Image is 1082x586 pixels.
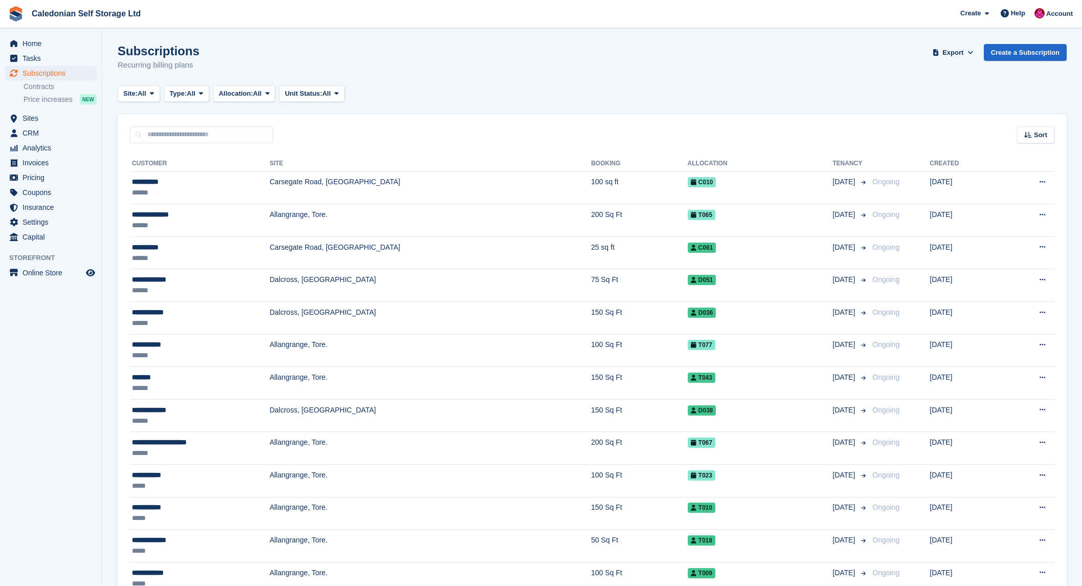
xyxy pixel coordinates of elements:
span: T077 [688,340,715,350]
a: menu [5,66,97,80]
span: T067 [688,438,715,448]
a: Price increases NEW [24,94,97,105]
td: Allangrange, Tore. [269,367,591,400]
span: All [253,89,262,99]
td: Allangrange, Tore. [269,530,591,562]
span: T010 [688,503,715,513]
span: Help [1011,8,1025,18]
span: Ongoing [872,471,899,479]
img: stora-icon-8386f47178a22dfd0bd8f6a31ec36ba5ce8667c1dd55bd0f319d3a0aa187defe.svg [8,6,24,21]
span: Type: [170,89,187,99]
span: All [322,89,331,99]
span: Site: [123,89,138,99]
span: T065 [688,210,715,220]
th: Tenancy [832,156,868,172]
span: Analytics [22,141,84,155]
span: [DATE] [832,535,857,546]
td: 100 sq ft [591,171,688,204]
th: Site [269,156,591,172]
a: menu [5,141,97,155]
td: Allangrange, Tore. [269,334,591,367]
td: [DATE] [930,302,1002,335]
span: Ongoing [872,406,899,414]
td: [DATE] [930,367,1002,400]
span: Ongoing [872,243,899,251]
span: [DATE] [832,405,857,416]
span: Ongoing [872,438,899,446]
td: 100 Sq Ft [591,465,688,497]
span: Invoices [22,156,84,170]
span: All [187,89,195,99]
span: Subscriptions [22,66,84,80]
td: Allangrange, Tore. [269,465,591,497]
p: Recurring billing plans [118,59,199,71]
span: [DATE] [832,307,857,318]
td: Carsegate Road, [GEOGRAPHIC_DATA] [269,171,591,204]
span: T018 [688,535,715,546]
td: [DATE] [930,399,1002,432]
td: 200 Sq Ft [591,432,688,465]
span: Create [960,8,981,18]
a: menu [5,170,97,185]
img: Donald Mathieson [1034,8,1045,18]
span: Ongoing [872,536,899,544]
a: menu [5,200,97,214]
span: [DATE] [832,437,857,448]
span: Unit Status: [285,89,322,99]
a: Caledonian Self Storage Ltd [28,5,145,22]
th: Created [930,156,1002,172]
span: Storefront [9,253,102,263]
span: D051 [688,275,716,285]
td: Dalcross, [GEOGRAPHIC_DATA] [269,399,591,432]
a: menu [5,230,97,244]
span: Export [942,48,963,58]
span: Sort [1034,130,1047,140]
a: Create a Subscription [984,44,1067,61]
td: [DATE] [930,269,1002,302]
td: Dalcross, [GEOGRAPHIC_DATA] [269,302,591,335]
span: D038 [688,405,716,416]
h1: Subscriptions [118,44,199,58]
td: [DATE] [930,204,1002,237]
span: Ongoing [872,308,899,316]
span: Allocation: [219,89,253,99]
td: Allangrange, Tore. [269,204,591,237]
td: 25 sq ft [591,236,688,269]
a: menu [5,185,97,200]
a: menu [5,266,97,280]
span: [DATE] [832,274,857,285]
span: Ongoing [872,373,899,381]
span: T023 [688,470,715,481]
button: Type: All [164,85,209,102]
span: Ongoing [872,210,899,219]
td: [DATE] [930,432,1002,465]
span: Ongoing [872,569,899,577]
a: Contracts [24,82,97,92]
td: [DATE] [930,530,1002,562]
a: menu [5,215,97,229]
button: Allocation: All [213,85,276,102]
td: [DATE] [930,171,1002,204]
td: 150 Sq Ft [591,399,688,432]
span: Insurance [22,200,84,214]
span: [DATE] [832,242,857,253]
span: Home [22,36,84,51]
span: [DATE] [832,209,857,220]
td: Allangrange, Tore. [269,497,591,530]
span: Online Store [22,266,84,280]
td: 50 Sq Ft [591,530,688,562]
span: Tasks [22,51,84,66]
span: Account [1046,9,1073,19]
button: Unit Status: All [279,85,344,102]
span: [DATE] [832,470,857,481]
td: 150 Sq Ft [591,497,688,530]
td: 75 Sq Ft [591,269,688,302]
span: Ongoing [872,178,899,186]
td: [DATE] [930,497,1002,530]
span: [DATE] [832,372,857,383]
button: Export [931,44,976,61]
a: menu [5,111,97,125]
th: Customer [130,156,269,172]
span: Ongoing [872,340,899,349]
a: Preview store [84,267,97,279]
